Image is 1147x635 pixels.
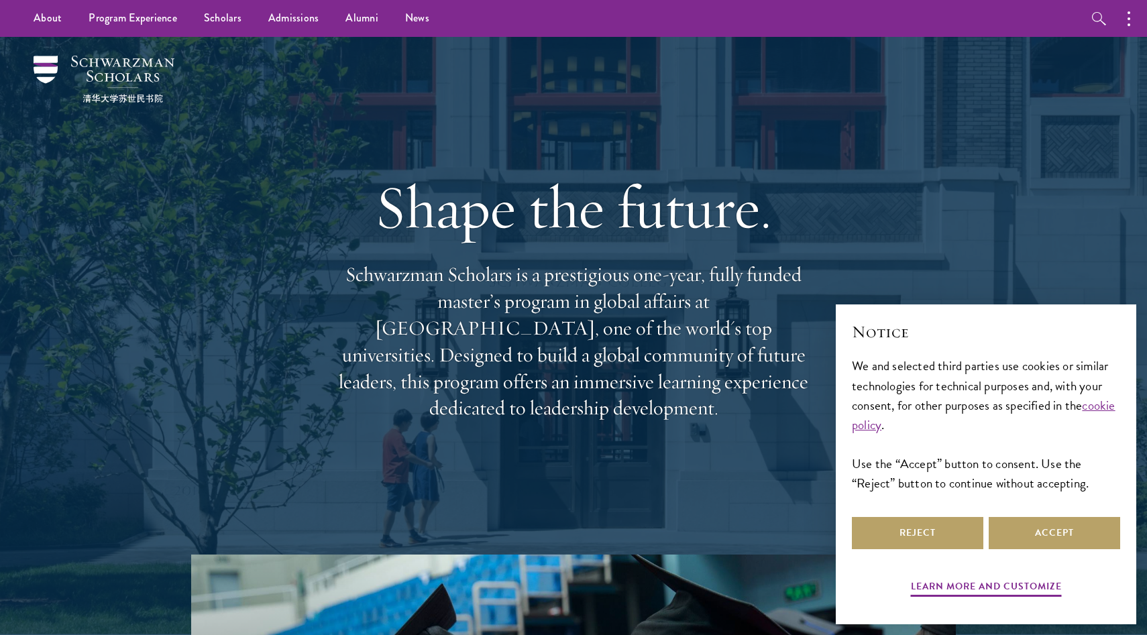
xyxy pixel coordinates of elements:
[852,356,1120,492] div: We and selected third parties use cookies or similar technologies for technical purposes and, wit...
[332,262,815,422] p: Schwarzman Scholars is a prestigious one-year, fully funded master’s program in global affairs at...
[852,396,1115,435] a: cookie policy
[34,56,174,103] img: Schwarzman Scholars
[911,578,1062,599] button: Learn more and customize
[332,170,815,245] h1: Shape the future.
[852,321,1120,343] h2: Notice
[989,517,1120,549] button: Accept
[852,517,983,549] button: Reject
